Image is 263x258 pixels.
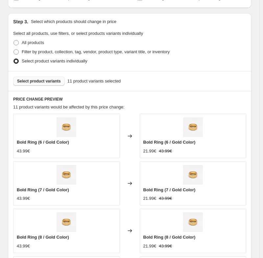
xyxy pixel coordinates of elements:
span: 43.99€ [159,196,172,201]
span: 43.99€ [17,196,30,201]
p: Select which products should change in price [31,18,116,25]
img: waterproof-bold-ring_80x.jpg [183,165,203,185]
span: Filter by product, collection, tag, vendor, product type, variant title, or inventory [22,49,170,54]
span: 43.99€ [159,149,172,153]
span: Bold Ring (6 / Gold Color) [17,140,69,145]
span: Bold Ring (8 / Gold Color) [143,235,196,240]
span: 11 product variants would be affected by this price change: [13,105,125,109]
img: waterproof-bold-ring_80x.jpg [183,117,203,137]
span: Bold Ring (6 / Gold Color) [143,140,196,145]
span: 11 product variants selected [67,78,121,84]
img: waterproof-bold-ring_80x.jpg [183,212,203,232]
span: Select product variants individually [22,59,87,63]
span: 43.99€ [17,149,30,153]
span: Select all products, use filters, or select products variants individually [13,31,143,36]
h2: Step 3. [13,18,28,25]
span: All products [22,40,44,45]
img: waterproof-bold-ring_80x.jpg [57,212,76,232]
span: Bold Ring (8 / Gold Color) [17,235,69,240]
span: 21.99€ [143,149,156,153]
img: waterproof-bold-ring_80x.jpg [57,117,76,137]
span: 43.99€ [17,244,30,248]
span: 21.99€ [143,196,156,201]
h6: PRICE CHANGE PREVIEW [13,97,246,102]
button: Select product variants [13,77,65,86]
span: Bold Ring (7 / Gold Color) [17,187,69,192]
span: 21.99€ [143,244,156,248]
img: waterproof-bold-ring_80x.jpg [57,165,76,185]
span: 43.99€ [159,244,172,248]
span: Select product variants [17,79,61,84]
span: Bold Ring (7 / Gold Color) [143,187,196,192]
